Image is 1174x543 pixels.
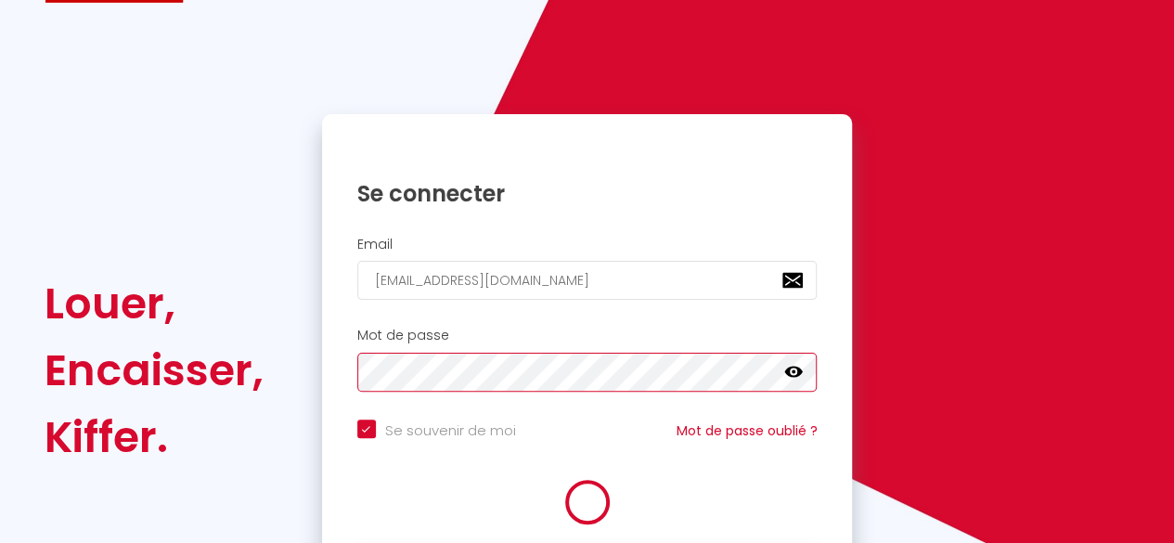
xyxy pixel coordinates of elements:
input: Ton Email [357,261,818,300]
div: Kiffer. [45,404,264,471]
h1: Se connecter [357,179,818,208]
button: Ouvrir le widget de chat LiveChat [15,7,71,63]
h2: Mot de passe [357,328,818,343]
div: Encaisser, [45,337,264,404]
div: Louer, [45,270,264,337]
h2: Email [357,237,818,252]
a: Mot de passe oublié ? [676,421,817,440]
